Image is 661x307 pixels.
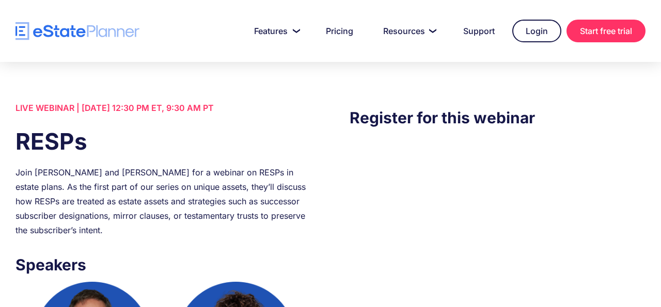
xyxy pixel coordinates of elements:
[371,21,446,41] a: Resources
[15,101,311,115] div: LIVE WEBINAR | [DATE] 12:30 PM ET, 9:30 AM PT
[15,22,139,40] a: home
[15,165,311,237] div: Join [PERSON_NAME] and [PERSON_NAME] for a webinar on RESPs in estate plans. As the first part of...
[350,106,646,130] h3: Register for this webinar
[242,21,308,41] a: Features
[15,125,311,157] h1: RESPs
[451,21,507,41] a: Support
[313,21,366,41] a: Pricing
[566,20,646,42] a: Start free trial
[15,253,311,277] h3: Speakers
[512,20,561,42] a: Login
